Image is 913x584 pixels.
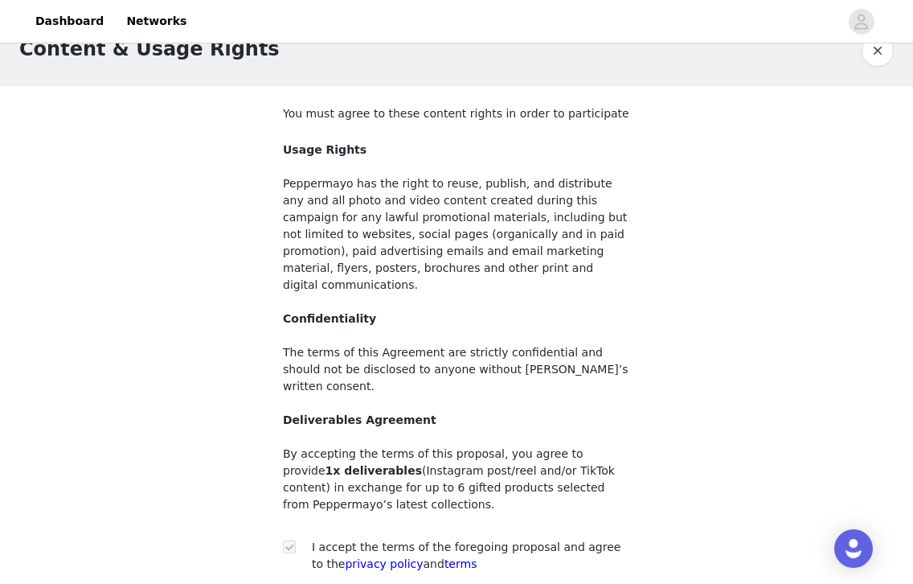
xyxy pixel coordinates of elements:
strong: x deliverables [333,464,422,477]
strong: Deliverables Agreement [283,413,436,426]
p: Peppermayo has the right to reuse, publish, and distribute any and all photo and video content cr... [283,142,630,395]
strong: 1 [325,464,334,477]
div: avatar [854,9,869,35]
a: privacy policy [345,557,423,570]
a: Dashboard [26,3,113,39]
strong: Usage Rights [283,143,366,156]
strong: Confidentiality [283,312,376,325]
div: Open Intercom Messenger [834,529,873,568]
a: Networks [117,3,196,39]
span: I accept the terms of the foregoing proposal and agree to the and [312,541,620,570]
p: By accepting the terms of this proposal, you agree to provide (Instagram post/reel and/or TikTok ... [283,446,630,513]
p: You must agree to these content rights in order to participate [283,105,630,122]
a: terms [444,557,477,570]
h1: Content & Usage Rights [19,35,280,64]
